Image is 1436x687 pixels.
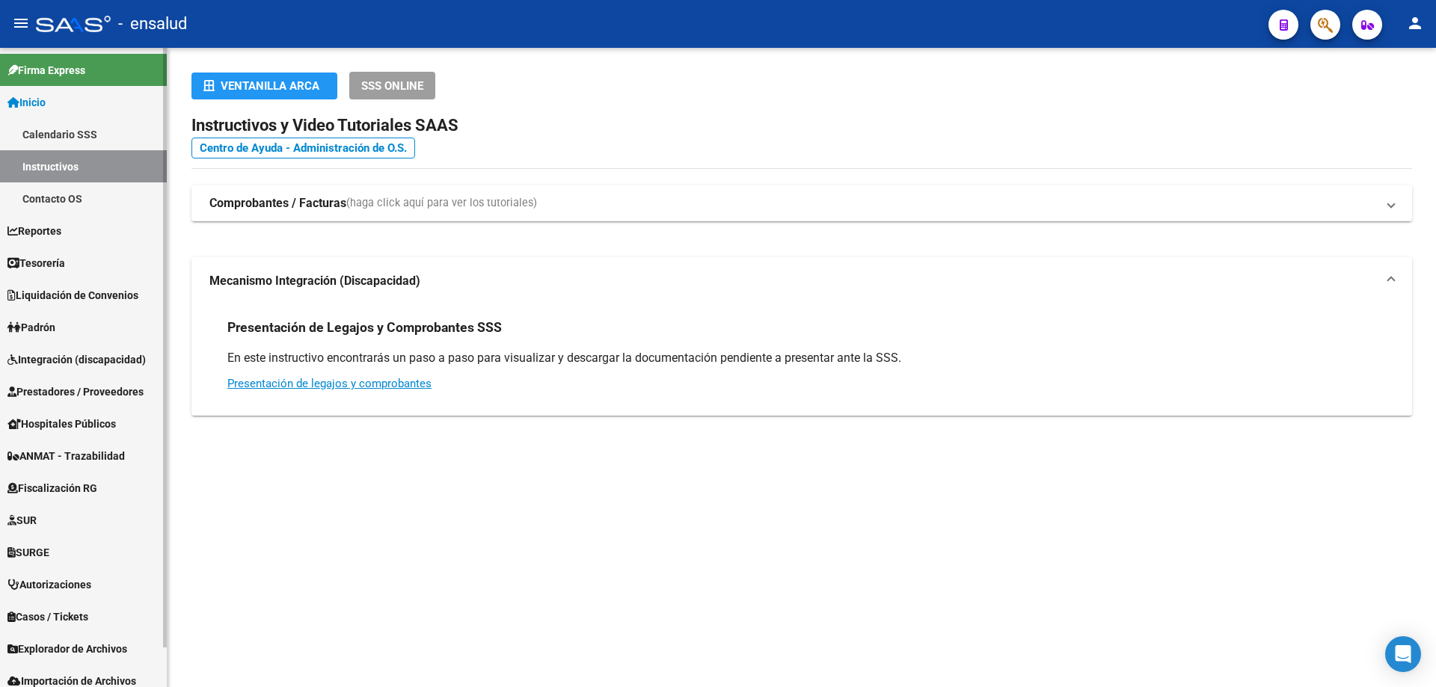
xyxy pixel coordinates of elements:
span: Hospitales Públicos [7,416,116,432]
span: Casos / Tickets [7,609,88,625]
span: Fiscalización RG [7,480,97,496]
div: Ventanilla ARCA [203,73,325,99]
span: (haga click aquí para ver los tutoriales) [346,195,537,212]
span: Explorador de Archivos [7,641,127,657]
strong: Comprobantes / Facturas [209,195,346,212]
button: Ventanilla ARCA [191,73,337,99]
span: Firma Express [7,62,85,78]
h2: Instructivos y Video Tutoriales SAAS [191,111,1412,140]
span: SSS ONLINE [361,79,423,93]
p: En este instructivo encontrarás un paso a paso para visualizar y descargar la documentación pendi... [227,350,1376,366]
span: SURGE [7,544,49,561]
mat-icon: person [1406,14,1424,32]
span: - ensalud [118,7,187,40]
a: Presentación de legajos y comprobantes [227,377,432,390]
span: Inicio [7,94,46,111]
mat-icon: menu [12,14,30,32]
div: Open Intercom Messenger [1385,636,1421,672]
button: SSS ONLINE [349,72,435,99]
span: Tesorería [7,255,65,271]
span: Reportes [7,223,61,239]
a: Centro de Ayuda - Administración de O.S. [191,138,415,158]
span: Prestadores / Proveedores [7,383,144,400]
mat-expansion-panel-header: Comprobantes / Facturas(haga click aquí para ver los tutoriales) [191,185,1412,221]
strong: Mecanismo Integración (Discapacidad) [209,273,420,289]
span: Padrón [7,319,55,336]
span: SUR [7,512,37,529]
span: Autorizaciones [7,576,91,593]
span: Integración (discapacidad) [7,351,146,368]
mat-expansion-panel-header: Mecanismo Integración (Discapacidad) [191,257,1412,305]
div: Mecanismo Integración (Discapacidad) [191,305,1412,416]
span: Liquidación de Convenios [7,287,138,304]
h3: Presentación de Legajos y Comprobantes SSS [227,317,502,338]
span: ANMAT - Trazabilidad [7,448,125,464]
